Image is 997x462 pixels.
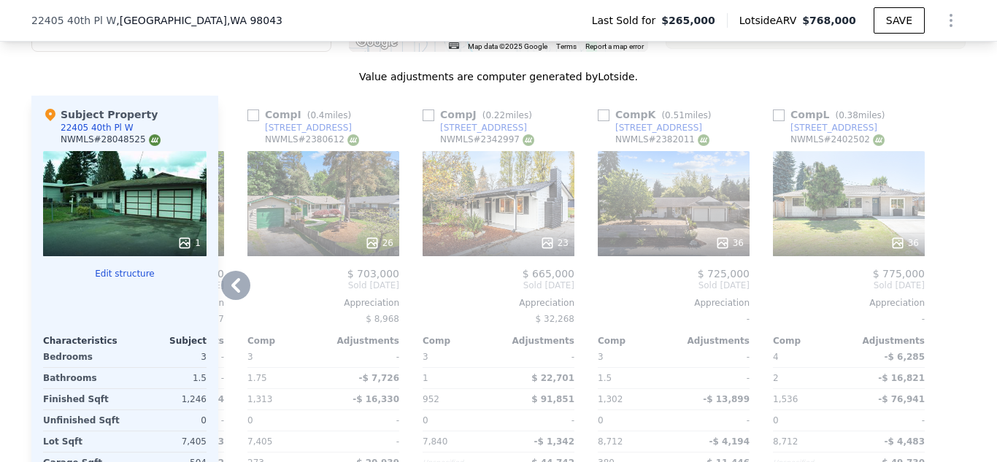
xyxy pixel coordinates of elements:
span: $265,000 [661,13,715,28]
span: -$ 6,285 [885,352,925,362]
div: [STREET_ADDRESS] [440,122,527,134]
span: , [GEOGRAPHIC_DATA] [116,13,282,28]
div: Comp K [598,107,717,122]
span: Sold [DATE] [423,280,574,291]
span: Sold [DATE] [598,280,750,291]
span: $ 22,701 [531,373,574,383]
span: ( miles) [655,110,717,120]
span: -$ 16,330 [353,394,399,404]
div: 26 [365,236,393,250]
button: SAVE [874,7,925,34]
span: Lotside ARV [739,13,802,28]
div: Finished Sqft [43,389,122,409]
a: [STREET_ADDRESS] [247,122,352,134]
span: , WA 98043 [227,15,282,26]
div: Adjustments [674,335,750,347]
span: -$ 1,342 [534,436,574,447]
img: NWMLS Logo [149,134,161,146]
div: NWMLS # 28048525 [61,134,161,146]
span: $ 32,268 [536,314,574,324]
div: Bedrooms [43,347,122,367]
a: Report a map error [585,42,644,50]
span: ( miles) [301,110,357,120]
span: -$ 76,941 [878,394,925,404]
div: [STREET_ADDRESS] [265,122,352,134]
div: Comp [773,335,849,347]
span: -$ 13,899 [703,394,750,404]
div: - [677,347,750,367]
div: Value adjustments are computer generated by Lotside . [31,69,966,84]
img: NWMLS Logo [873,134,885,146]
span: 3 [598,352,604,362]
button: Keyboard shortcuts [449,42,459,49]
img: NWMLS Logo [347,134,359,146]
div: [STREET_ADDRESS] [615,122,702,134]
div: 3 [128,347,207,367]
div: - [598,309,750,329]
div: - [326,347,399,367]
div: 36 [890,236,919,250]
div: Appreciation [598,297,750,309]
div: 1 [423,368,496,388]
div: [STREET_ADDRESS] [790,122,877,134]
div: Comp J [423,107,538,122]
span: 0 [598,415,604,426]
div: - [773,309,925,329]
div: Adjustments [498,335,574,347]
button: Show Options [936,6,966,35]
img: NWMLS Logo [523,134,534,146]
span: $ 665,000 [523,268,574,280]
span: -$ 16,821 [878,373,925,383]
div: NWMLS # 2342997 [440,134,534,146]
div: Bathrooms [43,368,122,388]
div: 23 [540,236,569,250]
span: 0.22 [485,110,505,120]
div: - [852,410,925,431]
span: -$ 4,483 [885,436,925,447]
span: 3 [423,352,428,362]
div: 7,405 [128,431,207,452]
div: Appreciation [423,297,574,309]
div: Lot Sqft [43,431,122,452]
div: 22405 40th Pl W [61,122,134,134]
span: $ 703,000 [347,268,399,280]
div: NWMLS # 2402502 [790,134,885,146]
span: 7,840 [423,436,447,447]
span: 0.51 [665,110,685,120]
div: Subject Property [43,107,158,122]
div: NWMLS # 2382011 [615,134,709,146]
div: - [326,431,399,452]
span: 1,536 [773,394,798,404]
span: -$ 7,726 [359,373,399,383]
span: 3 [247,352,253,362]
span: ( miles) [477,110,538,120]
div: 0 [128,410,207,431]
div: Comp I [247,107,357,122]
a: [STREET_ADDRESS] [598,122,702,134]
div: Appreciation [247,297,399,309]
div: - [677,410,750,431]
button: Edit structure [43,268,207,280]
div: 1.75 [247,368,320,388]
div: NWMLS # 2380612 [265,134,359,146]
span: $768,000 [802,15,856,26]
span: 952 [423,394,439,404]
a: [STREET_ADDRESS] [423,122,527,134]
div: Adjustments [849,335,925,347]
span: 0 [773,415,779,426]
div: Unfinished Sqft [43,410,122,431]
div: Comp [598,335,674,347]
div: - [326,410,399,431]
span: $ 8,968 [366,314,399,324]
span: Sold [DATE] [247,280,399,291]
div: Subject [125,335,207,347]
span: -$ 4,194 [709,436,750,447]
span: 0.38 [839,110,858,120]
span: $ 725,000 [698,268,750,280]
div: Comp [247,335,323,347]
div: Characteristics [43,335,125,347]
div: 1.5 [598,368,671,388]
span: $ 91,851 [531,394,574,404]
span: Sold [DATE] [773,280,925,291]
span: Map data ©2025 Google [468,42,547,50]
